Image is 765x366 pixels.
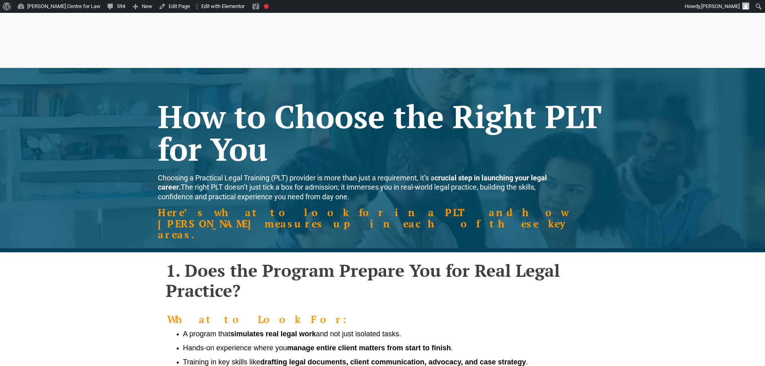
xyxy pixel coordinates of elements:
[158,100,608,165] h1: How to Choose the Right PLT for You
[260,358,526,366] b: drafting legal documents, client communication, advocacy, and case strategy
[316,330,401,338] span: and not just isolated tasks.
[183,330,231,338] span: A program that
[287,344,451,352] b: manage entire client matters from start to finish
[701,3,740,9] span: [PERSON_NAME]
[201,3,245,9] span: Edit with Elementor
[158,206,569,241] strong: Here’s what to look for in a PLT and how [PERSON_NAME] measures up in each of these key areas.
[264,4,269,9] div: Focus keyphrase not set
[158,174,435,182] span: Choosing a Practical Legal Training (PLT) provider is more than just a requirement, it’s a
[167,313,359,326] b: What to Look For:
[451,344,453,352] span: .
[183,344,287,352] span: Hands-on experience where you
[158,174,547,191] b: crucial step in launching your legal career.
[231,330,316,338] b: simulates real legal work
[183,358,528,366] span: Training in key skills like .
[158,174,547,201] span: The right PLT doesn’t just tick a box for admission; it immerses you in real-world legal practice...
[166,260,600,301] h2: 1. Does the Program Prepare You for Real Legal Practice?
